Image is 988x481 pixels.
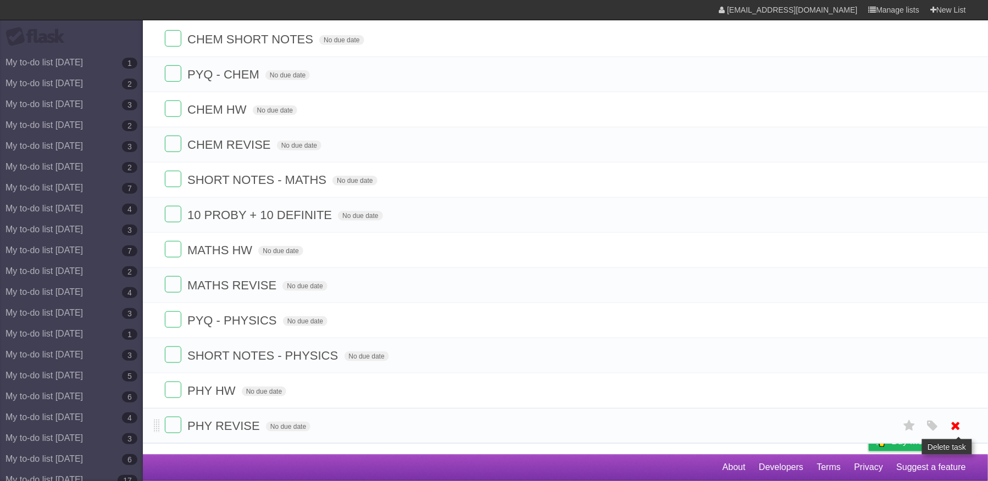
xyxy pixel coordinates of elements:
b: 4 [122,287,137,298]
span: No due date [265,70,310,80]
label: Done [165,311,181,328]
b: 4 [122,204,137,215]
label: Done [165,382,181,398]
b: 3 [122,141,137,152]
span: No due date [253,105,297,115]
span: No due date [242,387,286,396]
b: 2 [122,120,137,131]
b: 2 [122,79,137,90]
label: Done [165,346,181,363]
b: 5 [122,371,137,382]
div: Flask [5,27,71,47]
b: 2 [122,266,137,277]
span: 10 PROBY + 10 DEFINITE [187,208,335,222]
b: 4 [122,412,137,423]
span: Buy me a coffee [892,432,961,451]
label: Done [165,206,181,222]
b: 1 [122,58,137,69]
span: PHY REVISE [187,419,263,433]
b: 6 [122,454,137,465]
span: PYQ - CHEM [187,68,262,81]
span: No due date [283,316,328,326]
label: Done [165,65,181,82]
span: No due date [258,246,303,256]
span: PHY HW [187,384,238,398]
a: About [723,457,746,478]
span: MATHS REVISE [187,278,279,292]
span: No due date [266,422,310,432]
label: Done [165,276,181,293]
b: 7 [122,183,137,194]
span: No due date [338,211,382,221]
b: 3 [122,225,137,236]
span: PYQ - PHYSICS [187,314,280,327]
b: 3 [122,99,137,110]
b: 6 [122,391,137,402]
span: No due date [277,141,321,150]
label: Done [165,417,181,433]
span: CHEM SHORT NOTES [187,32,316,46]
span: No due date [345,351,389,361]
span: No due date [332,176,377,186]
a: Developers [759,457,803,478]
b: 7 [122,245,137,256]
label: Done [165,100,181,117]
span: SHORT NOTES - PHYSICS [187,349,341,362]
b: 3 [122,308,137,319]
a: Suggest a feature [897,457,966,478]
span: SHORT NOTES - MATHS [187,173,329,187]
span: CHEM HW [187,103,249,116]
label: Done [165,241,181,258]
span: No due date [319,35,364,45]
label: Star task [899,417,920,435]
b: 3 [122,433,137,444]
label: Done [165,136,181,152]
label: Done [165,171,181,187]
span: No due date [282,281,327,291]
b: 3 [122,350,137,361]
a: Privacy [854,457,883,478]
b: 2 [122,162,137,173]
a: Terms [817,457,841,478]
span: CHEM REVISE [187,138,274,152]
b: 1 [122,329,137,340]
label: Done [165,30,181,47]
span: MATHS HW [187,243,255,257]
